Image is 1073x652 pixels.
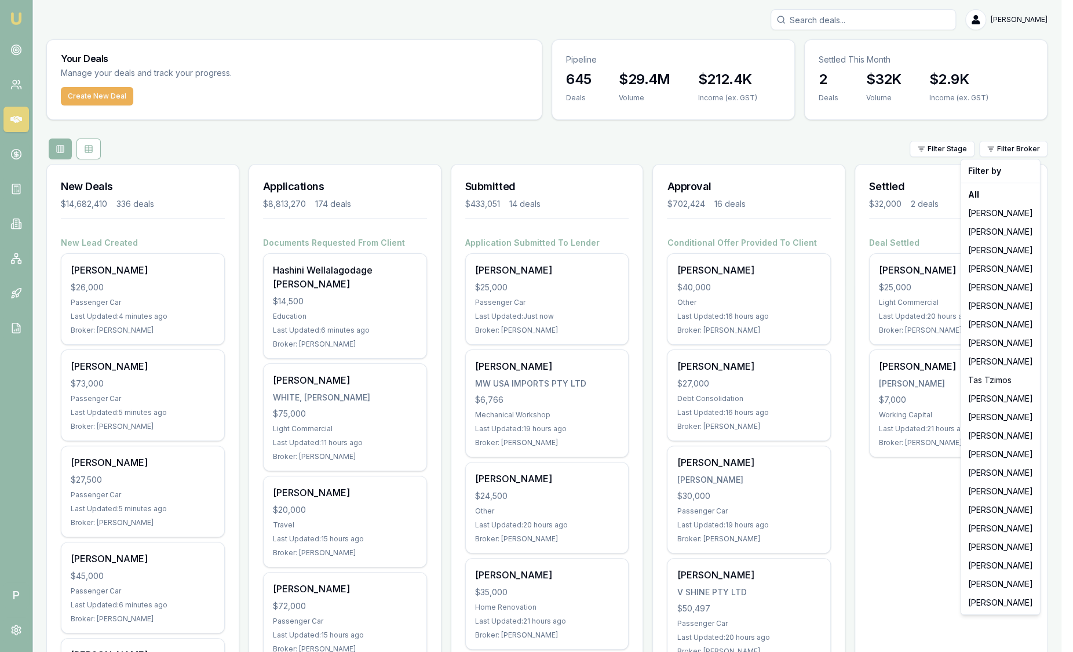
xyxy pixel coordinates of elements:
[963,162,1038,180] div: Filter by
[963,408,1038,427] div: [PERSON_NAME]
[963,501,1038,519] div: [PERSON_NAME]
[963,352,1038,371] div: [PERSON_NAME]
[963,389,1038,408] div: [PERSON_NAME]
[963,482,1038,501] div: [PERSON_NAME]
[963,223,1038,241] div: [PERSON_NAME]
[963,575,1038,593] div: [PERSON_NAME]
[963,204,1038,223] div: [PERSON_NAME]
[963,241,1038,260] div: [PERSON_NAME]
[968,189,979,201] strong: All
[963,315,1038,334] div: [PERSON_NAME]
[963,260,1038,278] div: [PERSON_NAME]
[963,593,1038,612] div: [PERSON_NAME]
[963,445,1038,464] div: [PERSON_NAME]
[963,371,1038,389] div: Tas Tzimos
[963,278,1038,297] div: [PERSON_NAME]
[963,519,1038,538] div: [PERSON_NAME]
[963,427,1038,445] div: [PERSON_NAME]
[963,538,1038,556] div: [PERSON_NAME]
[963,334,1038,352] div: [PERSON_NAME]
[963,464,1038,482] div: [PERSON_NAME]
[963,556,1038,575] div: [PERSON_NAME]
[963,297,1038,315] div: [PERSON_NAME]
